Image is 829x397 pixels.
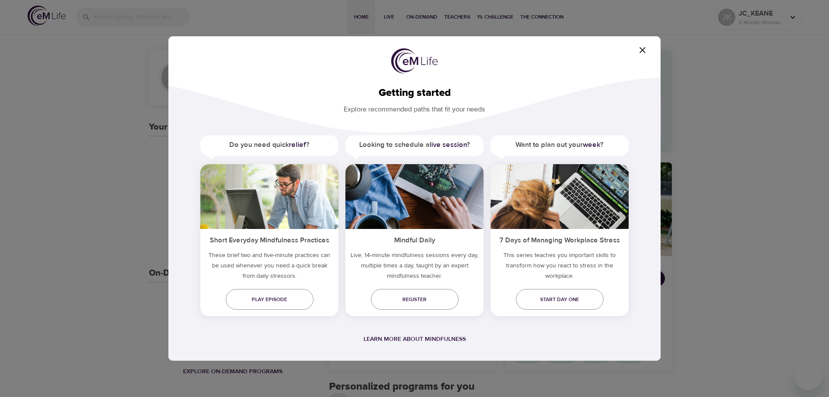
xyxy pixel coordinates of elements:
[226,289,313,310] a: Play episode
[378,295,452,304] span: Register
[490,135,629,155] h5: Want to plan out your ?
[200,164,339,229] img: ims
[345,229,484,250] h5: Mindful Daily
[364,335,466,343] a: Learn more about mindfulness
[490,250,629,285] p: This series teaches you important skills to transform how you react to stress in the workplace.
[345,164,484,229] img: ims
[289,140,306,149] a: relief
[200,229,339,250] h5: Short Everyday Mindfulness Practices
[345,250,484,285] p: Live, 14-minute mindfulness sessions every day, multiple times a day, taught by an expert mindful...
[523,295,597,304] span: Start day one
[233,295,307,304] span: Play episode
[516,289,604,310] a: Start day one
[182,87,647,99] h2: Getting started
[200,250,339,285] h5: These brief two and five-minute practices can be used whenever you need a quick break from daily ...
[490,164,629,229] img: ims
[391,48,438,73] img: logo
[430,140,467,149] a: live session
[345,135,484,155] h5: Looking to schedule a ?
[583,140,600,149] a: week
[200,135,339,155] h5: Do you need quick ?
[371,289,459,310] a: Register
[182,99,647,114] p: Explore recommended paths that fit your needs
[490,229,629,250] h5: 7 Days of Managing Workplace Stress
